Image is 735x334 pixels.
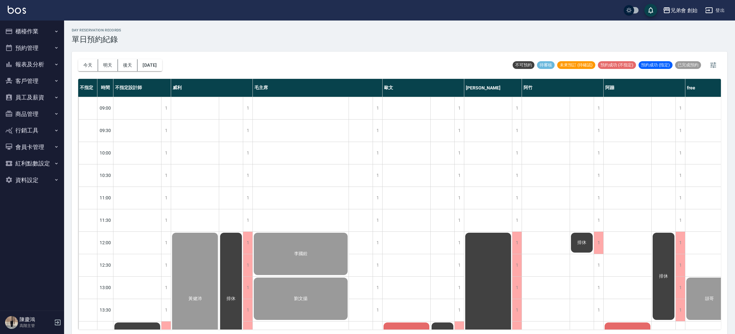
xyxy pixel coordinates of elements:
div: 1 [161,142,171,164]
div: 1 [161,187,171,209]
div: 1 [454,187,464,209]
button: 今天 [78,59,98,71]
div: 1 [161,209,171,231]
button: 報表及分析 [3,56,62,73]
div: 12:00 [97,231,113,254]
div: 1 [594,97,603,119]
div: 1 [161,254,171,276]
span: 不可預約 [513,62,534,68]
button: 紅利點數設定 [3,155,62,172]
div: 1 [594,142,603,164]
div: 阿竹 [522,79,604,97]
div: 13:30 [97,299,113,321]
span: 排休 [225,296,237,302]
div: 13:00 [97,276,113,299]
div: 1 [594,209,603,231]
div: 10:30 [97,164,113,187]
div: 1 [675,120,685,142]
div: 1 [454,97,464,119]
h5: 陳慶鴻 [20,316,52,323]
div: 1 [161,232,171,254]
div: 1 [594,187,603,209]
div: 1 [512,254,522,276]
div: 1 [675,97,685,119]
button: save [644,4,657,17]
div: 1 [512,142,522,164]
span: 劉文揚 [293,296,309,302]
div: 阿蹦 [604,79,685,97]
div: 11:00 [97,187,113,209]
div: 1 [454,254,464,276]
div: 1 [454,232,464,254]
button: 後天 [118,59,138,71]
div: 1 [454,120,464,142]
span: 排休 [576,240,588,246]
div: 1 [243,187,252,209]
div: 1 [512,299,522,321]
div: 1 [373,142,382,164]
div: 1 [512,120,522,142]
div: 1 [243,232,252,254]
p: 高階主管 [20,323,52,329]
div: 不指定 [78,79,97,97]
div: 1 [512,209,522,231]
div: 1 [675,299,685,321]
div: 1 [161,164,171,187]
div: 1 [594,299,603,321]
button: 客戶管理 [3,73,62,89]
h2: day Reservation records [72,28,121,32]
div: 1 [243,277,252,299]
span: 黃健沛 [187,296,203,302]
span: 預約成功 (不指定) [598,62,636,68]
div: 1 [454,142,464,164]
div: 1 [512,232,522,254]
div: 1 [243,299,252,321]
div: 威利 [171,79,253,97]
div: 1 [512,164,522,187]
div: 1 [243,142,252,164]
div: 1 [373,187,382,209]
div: 12:30 [97,254,113,276]
div: 1 [675,254,685,276]
div: 1 [373,209,382,231]
span: 未來預訂 (待確認) [557,62,595,68]
button: 行銷工具 [3,122,62,139]
div: 1 [675,142,685,164]
div: 1 [454,299,464,321]
button: 員工及薪資 [3,89,62,106]
button: 會員卡管理 [3,139,62,155]
div: 1 [243,254,252,276]
div: 1 [594,232,603,254]
div: 1 [675,187,685,209]
div: 1 [373,164,382,187]
div: 1 [454,209,464,231]
span: 待審核 [537,62,555,68]
img: Logo [8,6,26,14]
span: 排休 [658,273,669,279]
div: 1 [454,164,464,187]
div: 不指定設計師 [113,79,171,97]
div: 歐文 [383,79,464,97]
div: 1 [373,277,382,299]
button: 商品管理 [3,106,62,122]
span: 預約成功 (指定) [639,62,673,68]
div: 1 [454,277,464,299]
div: 1 [594,254,603,276]
button: 明天 [98,59,118,71]
div: 1 [594,277,603,299]
div: 1 [675,209,685,231]
div: 1 [243,97,252,119]
div: 11:30 [97,209,113,231]
div: 1 [675,232,685,254]
div: 1 [373,232,382,254]
div: 1 [161,299,171,321]
div: 時間 [97,79,113,97]
img: Person [5,316,18,329]
div: 10:00 [97,142,113,164]
div: 1 [161,277,171,299]
div: 1 [594,120,603,142]
div: 1 [161,97,171,119]
button: 資料設定 [3,172,62,188]
div: 1 [243,164,252,187]
button: [DATE] [137,59,162,71]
